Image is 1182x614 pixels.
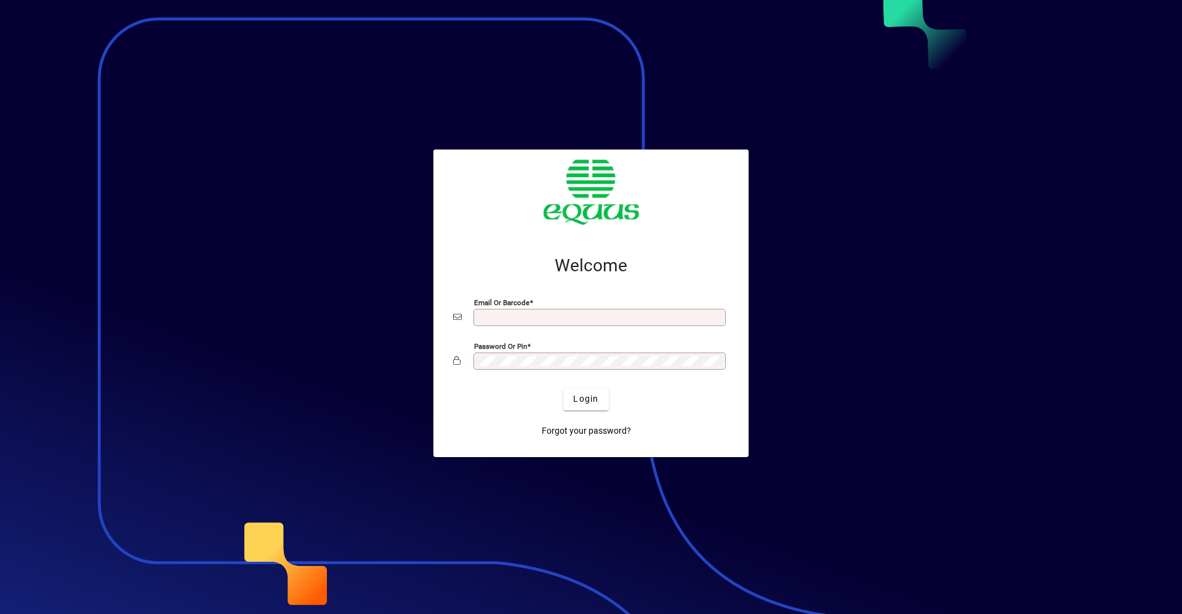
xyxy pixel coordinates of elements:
span: Forgot your password? [542,425,631,437]
mat-label: Password or Pin [474,341,527,350]
mat-label: Email or Barcode [474,298,529,306]
button: Login [563,388,608,410]
span: Login [573,393,598,405]
h2: Welcome [453,255,729,276]
a: Forgot your password? [537,420,636,442]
